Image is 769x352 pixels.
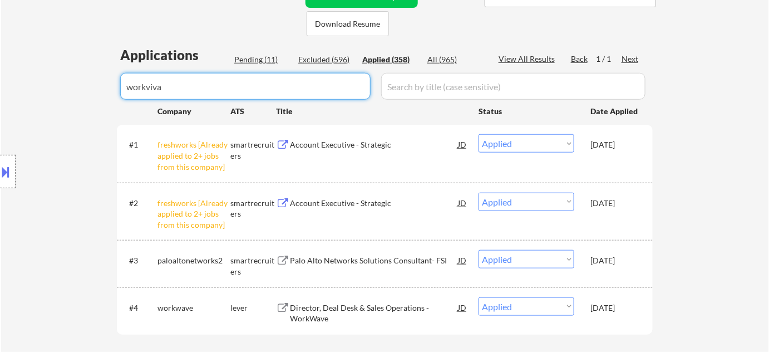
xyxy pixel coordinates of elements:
[571,53,589,65] div: Back
[129,302,149,314] div: #4
[590,106,639,117] div: Date Applied
[290,302,458,324] div: Director, Deal Desk & Sales Operations - WorkWave
[362,54,418,65] div: Applied (358)
[457,134,468,154] div: JD
[120,48,230,62] div: Applications
[590,198,639,209] div: [DATE]
[230,106,276,117] div: ATS
[457,250,468,270] div: JD
[276,106,468,117] div: Title
[290,139,458,150] div: Account Executive - Strategic
[230,302,276,314] div: lever
[230,139,276,161] div: smartrecruiters
[157,302,230,314] div: workwave
[381,73,645,100] input: Search by title (case sensitive)
[479,101,574,121] div: Status
[230,198,276,219] div: smartrecruiters
[298,54,354,65] div: Excluded (596)
[499,53,558,65] div: View All Results
[427,54,483,65] div: All (965)
[307,11,389,36] button: Download Resume
[590,139,639,150] div: [DATE]
[290,255,458,266] div: Palo Alto Networks Solutions Consultant- FSI
[590,255,639,266] div: [DATE]
[457,193,468,213] div: JD
[457,297,468,317] div: JD
[590,302,639,314] div: [DATE]
[290,198,458,209] div: Account Executive - Strategic
[120,73,371,100] input: Search by company (case sensitive)
[230,255,276,277] div: smartrecruiters
[622,53,639,65] div: Next
[234,54,290,65] div: Pending (11)
[596,53,622,65] div: 1 / 1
